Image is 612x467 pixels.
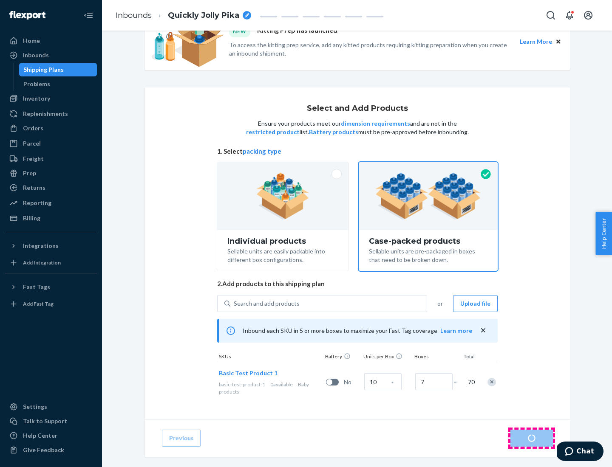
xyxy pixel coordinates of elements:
a: Shipping Plans [19,63,97,76]
button: Previous [162,430,201,447]
button: Battery products [309,128,358,136]
div: Inbound each SKU in 5 or more boxes to maximize your Fast Tag coverage [217,319,498,343]
a: Orders [5,121,97,135]
div: Inventory [23,94,50,103]
div: Home [23,37,40,45]
div: NEW [229,25,250,37]
a: Replenishments [5,107,97,121]
iframe: Opens a widget where you can chat to one of our agents [557,442,603,463]
div: Fast Tags [23,283,50,291]
span: = [453,378,462,386]
div: Integrations [23,242,59,250]
div: Remove Item [487,378,496,386]
div: Give Feedback [23,446,64,454]
button: Learn more [440,326,472,335]
div: Battery [323,353,362,362]
a: Add Integration [5,256,97,270]
a: Inbounds [5,48,97,62]
img: Flexport logo [9,11,45,20]
button: Close [554,37,563,46]
div: Returns [23,183,45,192]
a: Help Center [5,429,97,442]
div: Talk to Support [23,417,67,425]
div: SKUs [217,353,323,362]
img: individual-pack.facf35554cb0f1810c75b2bd6df2d64e.png [256,173,309,219]
span: 2. Add products to this shipping plan [217,279,498,288]
a: Problems [19,77,97,91]
a: Inventory [5,92,97,105]
span: Quickly Jolly Pika [168,10,239,21]
div: Help Center [23,431,57,440]
div: Settings [23,402,47,411]
span: Basic Test Product 1 [219,369,278,377]
button: Learn More [520,37,552,46]
a: Reporting [5,196,97,210]
div: Total [455,353,476,362]
input: Number of boxes [415,373,453,390]
p: To access the kitting prep service, add any kitted products requiring kitting preparation when yo... [229,41,512,58]
p: Ensure your products meet our and are not in the list. must be pre-approved before inbounding. [245,119,470,136]
div: Individual products [227,237,338,245]
div: Units per Box [362,353,413,362]
div: Sellable units are easily packable into different box configurations. [227,245,338,264]
a: Prep [5,166,97,180]
div: Prep [23,169,36,177]
a: Billing [5,211,97,225]
button: packing type [243,147,281,156]
div: Replenishments [23,110,68,118]
div: Orders [23,124,43,132]
img: case-pack.59cecea509d18c883b923b81aeac6d0b.png [375,173,481,219]
div: Parcel [23,139,41,148]
span: No [344,378,361,386]
div: Inbounds [23,51,49,59]
div: Case-packed products [369,237,487,245]
a: Add Fast Tag [5,297,97,311]
button: restricted product [246,128,300,136]
div: Shipping Plans [23,65,64,74]
span: 1. Select [217,147,498,156]
button: close [479,326,487,335]
span: or [437,299,443,308]
div: Boxes [413,353,455,362]
div: Billing [23,214,40,222]
button: Upload file [453,295,498,312]
div: Sellable units are pre-packaged in boxes that need to be broken down. [369,245,487,264]
a: Inbounds [116,11,152,20]
h1: Select and Add Products [307,104,408,113]
div: Problems [23,80,50,88]
div: Add Fast Tag [23,300,54,307]
div: Search and add products [234,299,300,308]
button: Give Feedback [5,443,97,457]
span: basic-test-product-1 [219,381,265,388]
div: Add Integration [23,259,61,266]
div: Freight [23,155,44,163]
button: Help Center [595,212,612,255]
p: Kitting Prep has launched [257,25,337,37]
span: 0 available [270,381,293,388]
div: Reporting [23,199,51,207]
button: Fast Tags [5,280,97,294]
button: Close Navigation [80,7,97,24]
input: Case Quantity [364,373,402,390]
button: Integrations [5,239,97,253]
button: Basic Test Product 1 [219,369,278,377]
button: Talk to Support [5,414,97,428]
div: Baby products [219,381,323,395]
a: Returns [5,181,97,194]
a: Home [5,34,97,48]
ol: breadcrumbs [109,3,258,28]
a: Parcel [5,137,97,150]
button: Open notifications [561,7,578,24]
span: 70 [466,378,475,386]
button: Open Search Box [542,7,559,24]
a: Freight [5,152,97,166]
button: Open account menu [580,7,597,24]
a: Settings [5,400,97,414]
button: dimension requirements [341,119,410,128]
